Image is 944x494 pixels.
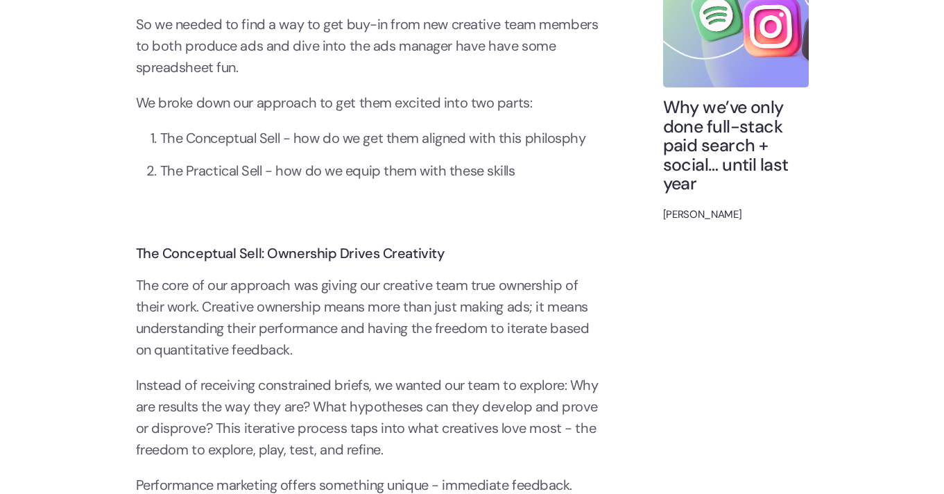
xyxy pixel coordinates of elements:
[136,14,608,78] p: So we needed to find a way to get buy-in from new creative team members to both produce ads and d...
[160,128,608,149] li: The Conceptual Sell - how do we get them aligned with this philosphy
[136,246,608,261] h3: The Conceptual Sell: Ownership Drives Creativity
[160,160,608,182] li: The Practical Sell - how do we equip them with these skills
[136,275,608,361] p: The core of our approach was giving our creative team true ownership of their work. Creative owne...
[136,92,608,114] p: We broke down our approach to get them excited into two parts:
[663,204,809,225] div: [PERSON_NAME]
[136,375,608,461] p: Instead of receiving constrained briefs, we wanted our team to explore: Why are results the way t...
[136,210,608,232] p: ‍
[663,98,809,194] h4: Why we’ve only done full-stack paid search + social… until last year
